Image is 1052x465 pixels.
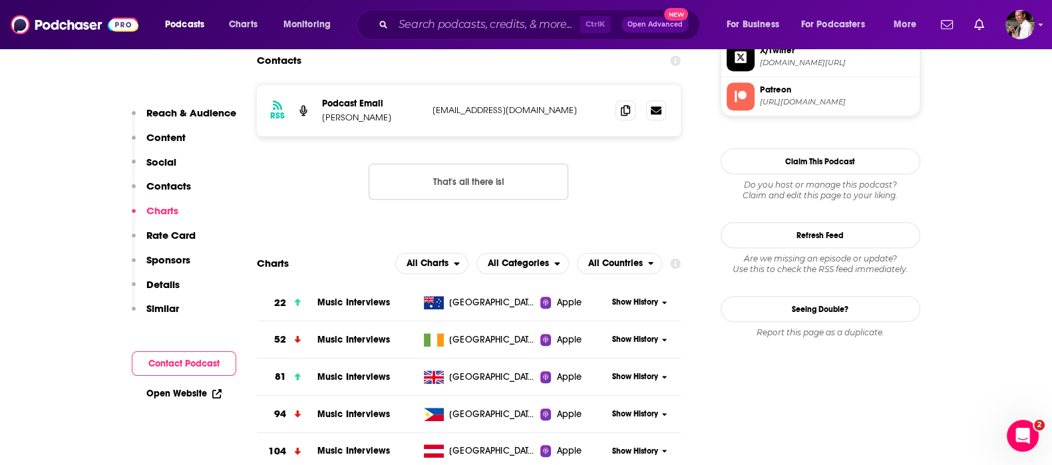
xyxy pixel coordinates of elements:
button: Show History [608,446,671,457]
button: Claim This Podcast [721,148,920,174]
p: Similar [146,302,179,315]
h2: Categories [476,253,569,274]
button: Show profile menu [1005,10,1035,39]
a: Seeing Double? [721,296,920,322]
button: open menu [156,14,222,35]
a: Patreon[URL][DOMAIN_NAME] [727,82,914,110]
button: Details [132,278,180,303]
span: Apple [556,408,582,421]
button: Contacts [132,180,191,204]
span: twitter.com/thehustlepod [760,58,914,68]
span: All Categories [488,259,549,268]
span: Show History [612,297,658,308]
a: [GEOGRAPHIC_DATA] [419,444,540,458]
span: Podcasts [165,15,204,34]
span: More [894,15,916,34]
span: Show History [612,334,658,345]
span: Patreon [760,84,914,96]
a: Apple [540,444,608,458]
a: [GEOGRAPHIC_DATA] [419,333,540,347]
button: Reach & Audience [132,106,236,131]
button: Show History [608,408,671,420]
button: open menu [884,14,933,35]
span: Logged in as Quarto [1005,10,1035,39]
span: https://www.patreon.com/thehustlepod [760,97,914,107]
p: Sponsors [146,253,190,266]
h3: 81 [275,369,286,385]
span: For Podcasters [801,15,865,34]
a: [GEOGRAPHIC_DATA] [419,296,540,309]
a: Music Interviews [317,334,390,345]
span: Austria [449,444,536,458]
h2: Contacts [257,48,301,73]
a: Apple [540,371,608,384]
p: [PERSON_NAME] [322,112,422,123]
a: Apple [540,408,608,421]
span: X/Twitter [760,45,914,57]
button: Show History [608,334,671,345]
span: All Charts [407,259,448,268]
span: Ctrl K [580,16,611,33]
button: Contact Podcast [132,351,236,376]
a: Show notifications dropdown [936,13,958,36]
iframe: Intercom live chat [1007,420,1039,452]
button: Refresh Feed [721,222,920,248]
span: Open Advanced [627,21,683,28]
button: open menu [792,14,884,35]
button: Nothing here. [369,164,568,200]
h3: 22 [274,295,286,311]
h2: Platforms [395,253,468,274]
a: Music Interviews [317,408,390,420]
span: Show History [612,408,658,420]
p: Contacts [146,180,191,192]
img: User Profile [1005,10,1035,39]
a: Open Website [146,388,222,399]
a: Apple [540,296,608,309]
h3: RSS [270,110,285,121]
p: Charts [146,204,178,217]
div: Claim and edit this page to your liking. [721,180,920,201]
span: Show History [612,371,658,383]
span: Australia [449,296,536,309]
a: [GEOGRAPHIC_DATA] [419,408,540,421]
a: Music Interviews [317,297,390,308]
span: Philippines [449,408,536,421]
span: Music Interviews [317,445,390,456]
h3: 52 [274,332,286,347]
a: [GEOGRAPHIC_DATA] [419,371,540,384]
span: Apple [556,444,582,458]
a: Show notifications dropdown [969,13,989,36]
button: open menu [274,14,348,35]
p: Rate Card [146,229,196,241]
a: Apple [540,333,608,347]
span: Monitoring [283,15,331,34]
button: Sponsors [132,253,190,278]
span: Apple [556,333,582,347]
button: Charts [132,204,178,229]
button: Content [132,131,186,156]
span: Do you host or manage this podcast? [721,180,920,190]
span: For Business [727,15,779,34]
p: Reach & Audience [146,106,236,119]
button: Social [132,156,176,180]
a: 22 [257,285,317,321]
p: [EMAIL_ADDRESS][DOMAIN_NAME] [433,104,606,116]
p: Podcast Email [322,98,422,109]
button: open menu [476,253,569,274]
h2: Countries [577,253,663,274]
a: Charts [220,14,265,35]
span: Apple [556,296,582,309]
a: 81 [257,359,317,395]
button: open menu [717,14,796,35]
span: Charts [229,15,258,34]
button: Similar [132,302,179,327]
span: Apple [556,371,582,384]
a: 52 [257,321,317,358]
div: Are we missing an episode or update? Use this to check the RSS feed immediately. [721,253,920,275]
span: New [664,8,688,21]
p: Social [146,156,176,168]
a: X/Twitter[DOMAIN_NAME][URL] [727,43,914,71]
input: Search podcasts, credits, & more... [393,14,580,35]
